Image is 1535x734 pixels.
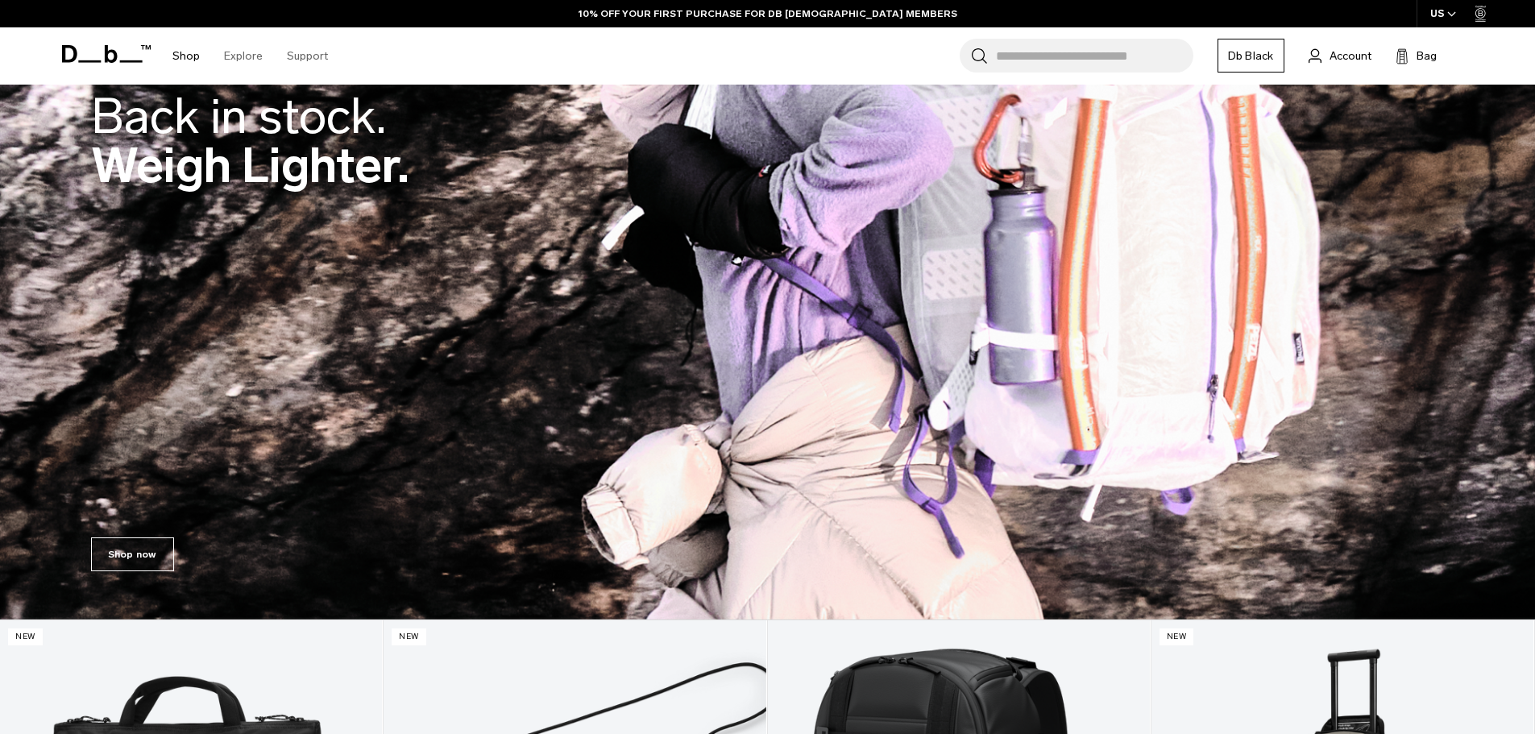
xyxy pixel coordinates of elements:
[392,628,426,645] p: New
[91,537,174,571] a: Shop now
[172,27,200,85] a: Shop
[1417,48,1437,64] span: Bag
[8,628,43,645] p: New
[287,27,328,85] a: Support
[1160,628,1194,645] p: New
[1396,46,1437,65] button: Bag
[224,27,263,85] a: Explore
[91,92,409,190] h2: Weigh Lighter.
[579,6,957,21] a: 10% OFF YOUR FIRST PURCHASE FOR DB [DEMOGRAPHIC_DATA] MEMBERS
[1330,48,1371,64] span: Account
[160,27,340,85] nav: Main Navigation
[1218,39,1284,73] a: Db Black
[91,87,386,146] span: Back in stock.
[1309,46,1371,65] a: Account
